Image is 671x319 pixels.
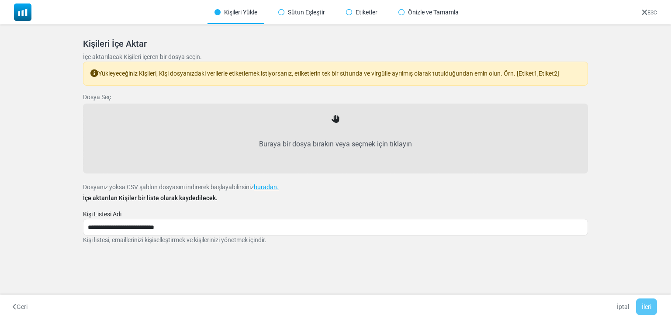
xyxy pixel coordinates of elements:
p: İçe aktarılacak Kişileri içeren bir dosya seçin. [83,52,588,62]
p: Dosyanız yoksa CSV şablon dosyasını indirerek başlayabilirsiniz [83,183,588,192]
h5: Kişileri İçe Aktar [83,38,588,49]
div: Etiketler [339,1,384,24]
label: Kişi Listesi Adı [83,210,121,219]
div: Önizle ve Tamamla [391,1,466,24]
label: Dosya Seç [83,93,111,102]
label: İçe aktarılan Kişiler bir liste olarak kaydedilecek. [83,194,218,203]
img: mailsoftly_icon_blue_white.svg [14,3,31,21]
a: İptal [611,298,635,315]
a: buradan. [254,184,279,191]
div: Yükleyeceğiniz Kişileri, Kişi dosyanızdaki verilerle etiketlemek istiyorsanız, etiketlerin tek bi... [83,62,588,86]
a: ESC [642,10,657,16]
div: Sütun Eşleştir [271,1,332,24]
button: Geri [7,298,33,315]
label: Buraya bir dosya bırakın veya seçmek için tıklayın [93,125,578,163]
div: Kişileri Yükle [208,1,264,24]
p: Kişi listesi, emaillerinizi kişiselleştirmek ve kişilerinizi yönetmek içindir. [83,236,588,245]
